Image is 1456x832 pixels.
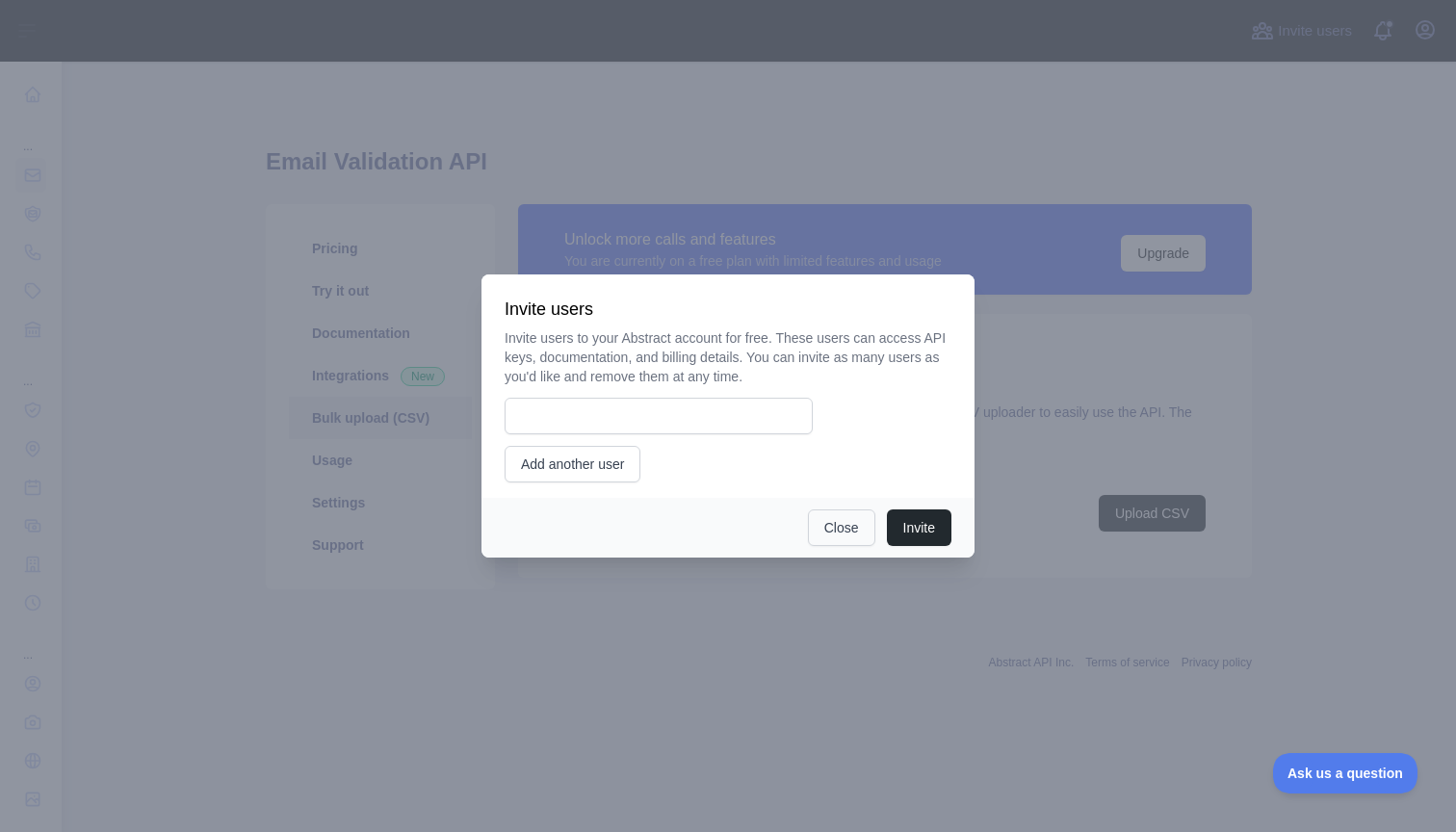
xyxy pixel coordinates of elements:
[887,509,951,546] button: Invite
[505,446,640,482] button: Add another user
[808,509,875,546] button: Close
[1273,753,1417,793] iframe: Toggle Customer Support
[505,298,951,321] h3: Invite users
[505,328,951,386] p: Invite users to your Abstract account for free. These users can access API keys, documentation, a...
